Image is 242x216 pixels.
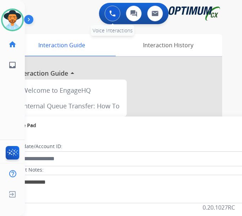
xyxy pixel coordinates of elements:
[8,61,17,69] mat-icon: inbox
[9,166,44,173] label: Contact Notes:
[203,203,235,212] p: 0.20.1027RC
[9,143,62,150] label: Candidate/Account ID:
[9,34,114,56] div: Interaction Guide
[93,27,133,34] span: Voice Interactions
[2,10,22,30] img: avatar
[18,98,124,114] div: Internal Queue Transfer: How To
[18,82,124,98] div: Welcome to EngageHQ
[8,40,17,49] mat-icon: home
[114,34,222,56] div: Interaction History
